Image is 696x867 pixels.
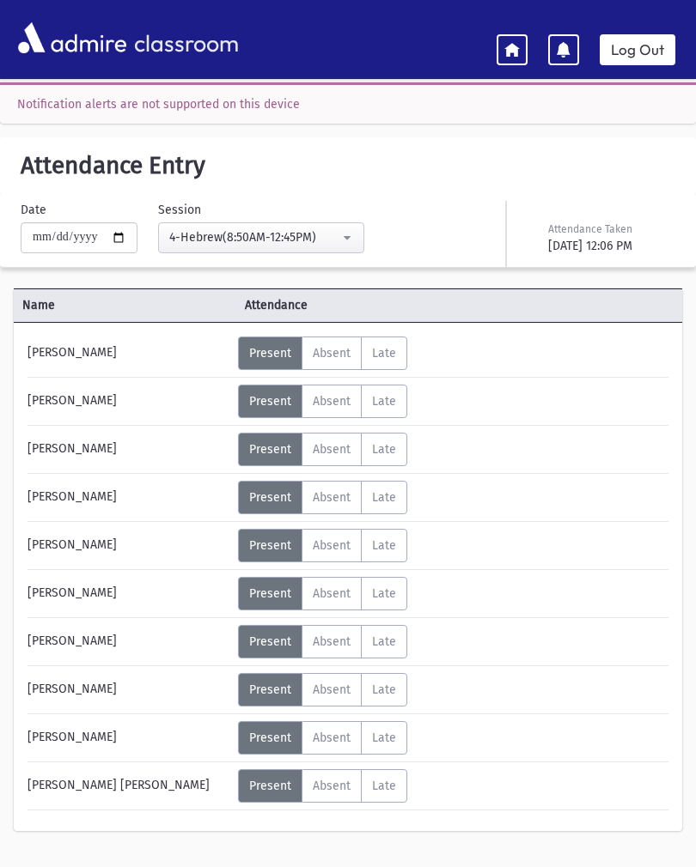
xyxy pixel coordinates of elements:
span: Absent [313,731,351,745]
span: Present [249,346,291,361]
div: [PERSON_NAME] [19,385,238,418]
span: Late [372,586,396,601]
div: [PERSON_NAME] [PERSON_NAME] [19,769,238,803]
span: Absent [313,586,351,601]
span: Present [249,779,291,793]
div: AttTypes [238,481,407,514]
span: Absent [313,779,351,793]
div: [PERSON_NAME] [19,673,238,706]
button: 4-Hebrew(8:50AM-12:45PM) [158,222,364,253]
label: Date [21,201,46,219]
label: Session [158,201,201,219]
div: AttTypes [238,385,407,418]
div: [PERSON_NAME] [19,336,238,370]
span: Present [249,538,291,553]
div: AttTypes [238,769,407,803]
div: [PERSON_NAME] [19,721,238,755]
div: [DATE] 12:06 PM [548,237,672,255]
span: Present [249,394,291,409]
span: Absent [313,682,351,697]
span: Present [249,586,291,601]
div: AttTypes [238,433,407,466]
span: Late [372,394,396,409]
div: Attendance Taken [548,221,672,237]
div: [PERSON_NAME] [19,433,238,466]
span: Present [249,731,291,745]
span: Name [14,296,236,314]
div: AttTypes [238,529,407,562]
img: AdmirePro [14,18,131,58]
div: AttTypes [238,721,407,755]
div: AttTypes [238,577,407,610]
span: Late [372,634,396,649]
div: AttTypes [238,336,407,370]
span: Late [372,490,396,505]
span: Present [249,442,291,457]
div: [PERSON_NAME] [19,577,238,610]
span: Attendance [236,296,626,314]
span: Late [372,682,396,697]
span: Absent [313,634,351,649]
span: Absent [313,442,351,457]
span: Late [372,442,396,457]
span: Late [372,779,396,793]
div: [PERSON_NAME] [19,625,238,658]
span: Late [372,538,396,553]
span: Late [372,731,396,745]
span: classroom [131,15,239,61]
div: [PERSON_NAME] [19,481,238,514]
span: Absent [313,490,351,505]
span: Present [249,634,291,649]
span: Late [372,346,396,361]
span: Absent [313,538,351,553]
div: AttTypes [238,625,407,658]
span: Absent [313,346,351,361]
div: AttTypes [238,673,407,706]
div: 4-Hebrew(8:50AM-12:45PM) [169,228,339,246]
span: Present [249,490,291,505]
div: [PERSON_NAME] [19,529,238,562]
span: Present [249,682,291,697]
a: Log Out [600,34,675,65]
span: Absent [313,394,351,409]
h5: Attendance Entry [14,151,682,180]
